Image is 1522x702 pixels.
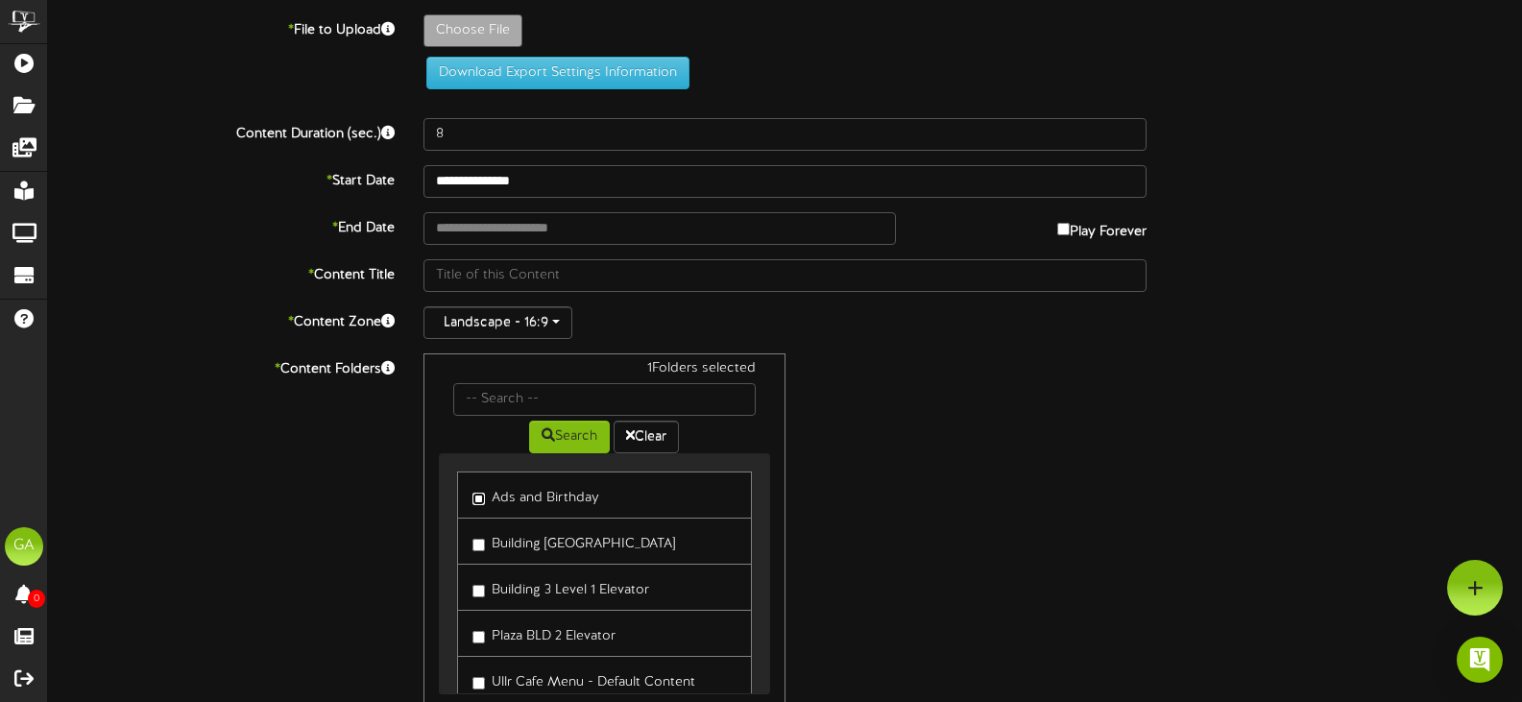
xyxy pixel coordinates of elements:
[472,677,485,690] input: Ullr Cafe Menu - Default Content Folder
[453,383,755,416] input: -- Search --
[439,359,769,383] div: 1 Folders selected
[5,527,43,566] div: GA
[34,212,409,238] label: End Date
[1057,212,1147,242] label: Play Forever
[426,57,689,89] button: Download Export Settings Information
[423,259,1147,292] input: Title of this Content
[34,118,409,144] label: Content Duration (sec.)
[472,539,485,551] input: Building [GEOGRAPHIC_DATA]
[472,620,616,646] label: Plaza BLD 2 Elevator
[417,65,689,80] a: Download Export Settings Information
[614,421,679,453] button: Clear
[34,306,409,332] label: Content Zone
[472,585,485,597] input: Building 3 Level 1 Elevator
[34,165,409,191] label: Start Date
[1057,223,1070,235] input: Play Forever
[472,482,599,508] label: Ads and Birthday
[472,574,649,600] label: Building 3 Level 1 Elevator
[472,631,485,643] input: Plaza BLD 2 Elevator
[34,14,409,40] label: File to Upload
[28,590,45,608] span: 0
[529,421,610,453] button: Search
[423,306,572,339] button: Landscape - 16:9
[1457,637,1503,683] div: Open Intercom Messenger
[472,493,485,505] input: Ads and Birthday
[34,259,409,285] label: Content Title
[34,353,409,379] label: Content Folders
[472,528,675,554] label: Building [GEOGRAPHIC_DATA]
